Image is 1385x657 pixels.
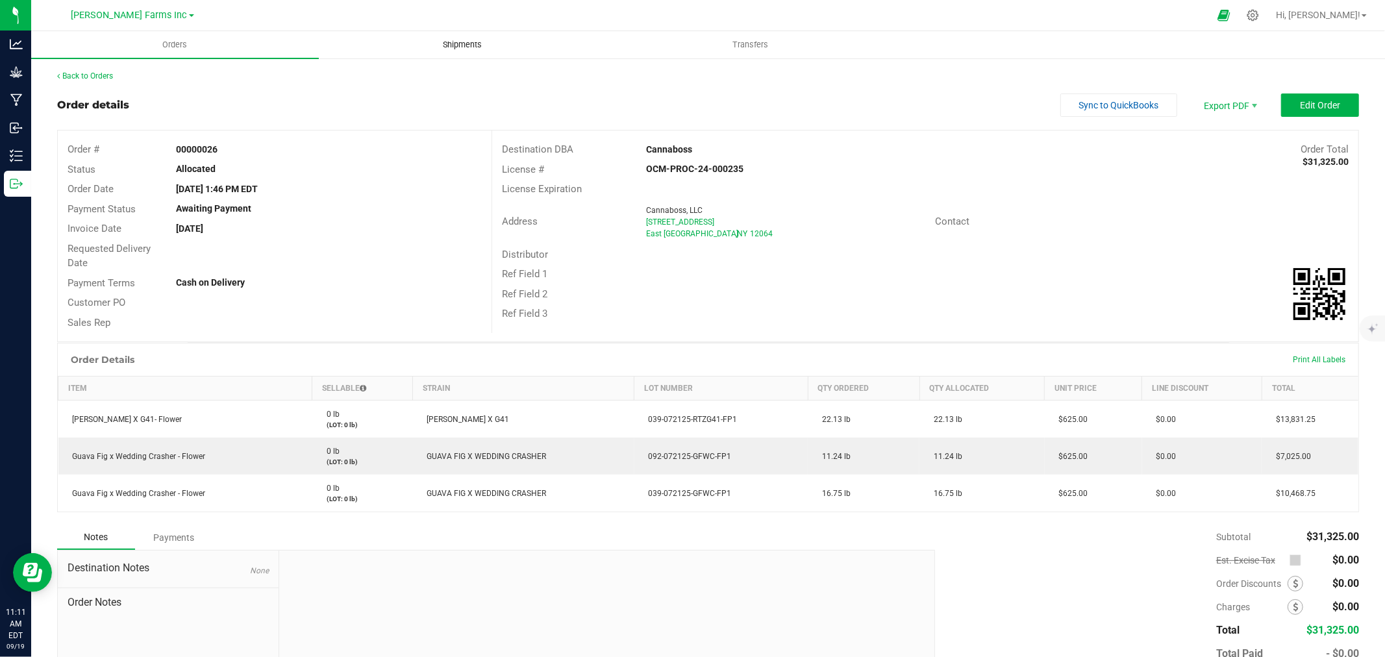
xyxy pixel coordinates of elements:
[1269,415,1316,424] span: $13,831.25
[816,452,851,461] span: 11.24 lb
[1301,143,1349,155] span: Order Total
[502,143,573,155] span: Destination DBA
[66,489,206,498] span: Guava Fig x Wedding Crasher - Flower
[68,203,136,215] span: Payment Status
[1216,532,1251,542] span: Subtotal
[1290,552,1307,569] span: Calculate excise tax
[502,183,582,195] span: License Expiration
[935,216,969,227] span: Contact
[68,143,99,155] span: Order #
[10,38,23,51] inline-svg: Analytics
[1332,554,1359,566] span: $0.00
[1053,489,1088,498] span: $625.00
[646,229,738,238] span: East [GEOGRAPHIC_DATA]
[502,268,547,280] span: Ref Field 1
[1053,452,1088,461] span: $625.00
[10,177,23,190] inline-svg: Outbound
[1190,93,1268,117] li: Export PDF
[1293,268,1345,320] img: Scan me!
[66,415,182,424] span: [PERSON_NAME] X G41- Flower
[57,71,113,81] a: Back to Orders
[737,229,747,238] span: NY
[502,288,547,300] span: Ref Field 2
[176,144,218,155] strong: 00000026
[642,452,732,461] span: 092-072125-GFWC-FP1
[412,377,634,401] th: Strain
[71,354,134,365] h1: Order Details
[642,415,738,424] span: 039-072125-RTZG41-FP1
[1293,268,1345,320] qrcode: 00000026
[1281,93,1359,117] button: Edit Order
[68,277,135,289] span: Payment Terms
[58,377,312,401] th: Item
[1216,602,1288,612] span: Charges
[1276,10,1360,20] span: Hi, [PERSON_NAME]!
[1053,415,1088,424] span: $625.00
[176,203,251,214] strong: Awaiting Payment
[320,484,340,493] span: 0 lb
[176,164,216,174] strong: Allocated
[1150,452,1177,461] span: $0.00
[68,183,114,195] span: Order Date
[420,415,509,424] span: [PERSON_NAME] X G41
[250,566,269,575] span: None
[646,164,743,174] strong: OCM-PROC-24-000235
[1269,452,1311,461] span: $7,025.00
[10,149,23,162] inline-svg: Inventory
[816,415,851,424] span: 22.13 lb
[6,606,25,641] p: 11:11 AM EDT
[176,277,245,288] strong: Cash on Delivery
[715,39,786,51] span: Transfers
[927,489,962,498] span: 16.75 lb
[176,223,203,234] strong: [DATE]
[808,377,919,401] th: Qty Ordered
[68,317,110,328] span: Sales Rep
[68,595,269,610] span: Order Notes
[426,39,500,51] span: Shipments
[68,164,95,175] span: Status
[1216,555,1284,565] span: Est. Excise Tax
[6,641,25,651] p: 09/19
[320,494,405,504] p: (LOT: 0 lb)
[646,144,692,155] strong: Cannaboss
[1269,489,1316,498] span: $10,468.75
[1045,377,1142,401] th: Unit Price
[1216,624,1240,636] span: Total
[1293,355,1345,364] span: Print All Labels
[1150,415,1177,424] span: $0.00
[420,489,546,498] span: GUAVA FIG X WEDDING CRASHER
[10,93,23,106] inline-svg: Manufacturing
[606,31,894,58] a: Transfers
[919,377,1044,401] th: Qty Allocated
[1300,100,1340,110] span: Edit Order
[320,457,405,467] p: (LOT: 0 lb)
[646,206,703,215] span: Cannaboss, LLC
[1306,530,1359,543] span: $31,325.00
[176,184,258,194] strong: [DATE] 1:46 PM EDT
[1209,3,1238,28] span: Open Ecommerce Menu
[634,377,808,401] th: Lot Number
[1216,578,1288,589] span: Order Discounts
[816,489,851,498] span: 16.75 lb
[420,452,546,461] span: GUAVA FIG X WEDDING CRASHER
[1142,377,1262,401] th: Line Discount
[320,447,340,456] span: 0 lb
[66,452,206,461] span: Guava Fig x Wedding Crasher - Flower
[1262,377,1358,401] th: Total
[1306,624,1359,636] span: $31,325.00
[312,377,413,401] th: Sellable
[502,308,547,319] span: Ref Field 3
[502,216,538,227] span: Address
[68,223,121,234] span: Invoice Date
[320,420,405,430] p: (LOT: 0 lb)
[31,31,319,58] a: Orders
[1079,100,1159,110] span: Sync to QuickBooks
[1332,601,1359,613] span: $0.00
[68,297,125,308] span: Customer PO
[1245,9,1261,21] div: Manage settings
[319,31,606,58] a: Shipments
[1060,93,1177,117] button: Sync to QuickBooks
[502,249,548,260] span: Distributor
[927,415,962,424] span: 22.13 lb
